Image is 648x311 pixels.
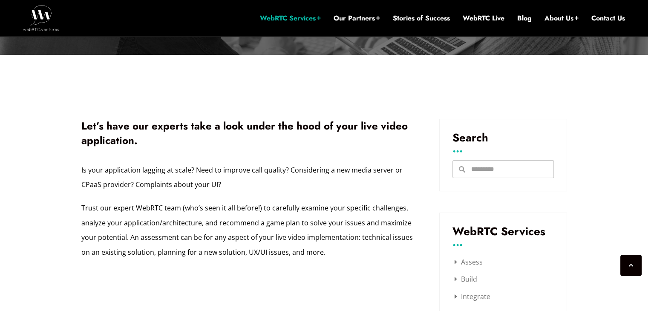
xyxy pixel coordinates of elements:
a: Blog [517,14,532,23]
h1: Let’s have our experts take a look under the hood of your live video application. [81,119,414,147]
p: Is your application lagging at scale? Need to improve call quality? Considering a new media serve... [81,163,414,192]
a: Assess [455,257,483,267]
h3: Search [452,132,554,143]
h3: ... [452,145,554,152]
a: WebRTC Services [260,14,321,23]
a: WebRTC Live [463,14,504,23]
a: Our Partners [334,14,380,23]
a: Build [455,274,477,284]
a: About Us [544,14,579,23]
a: Contact Us [591,14,625,23]
img: WebRTC.ventures [23,5,59,31]
h3: ... [452,239,554,245]
p: Trust our expert WebRTC team (who’s seen it all before!) to carefully examine your specific chall... [81,201,414,259]
h3: WebRTC Services [452,226,554,237]
a: Integrate [455,292,490,301]
a: Stories of Success [393,14,450,23]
